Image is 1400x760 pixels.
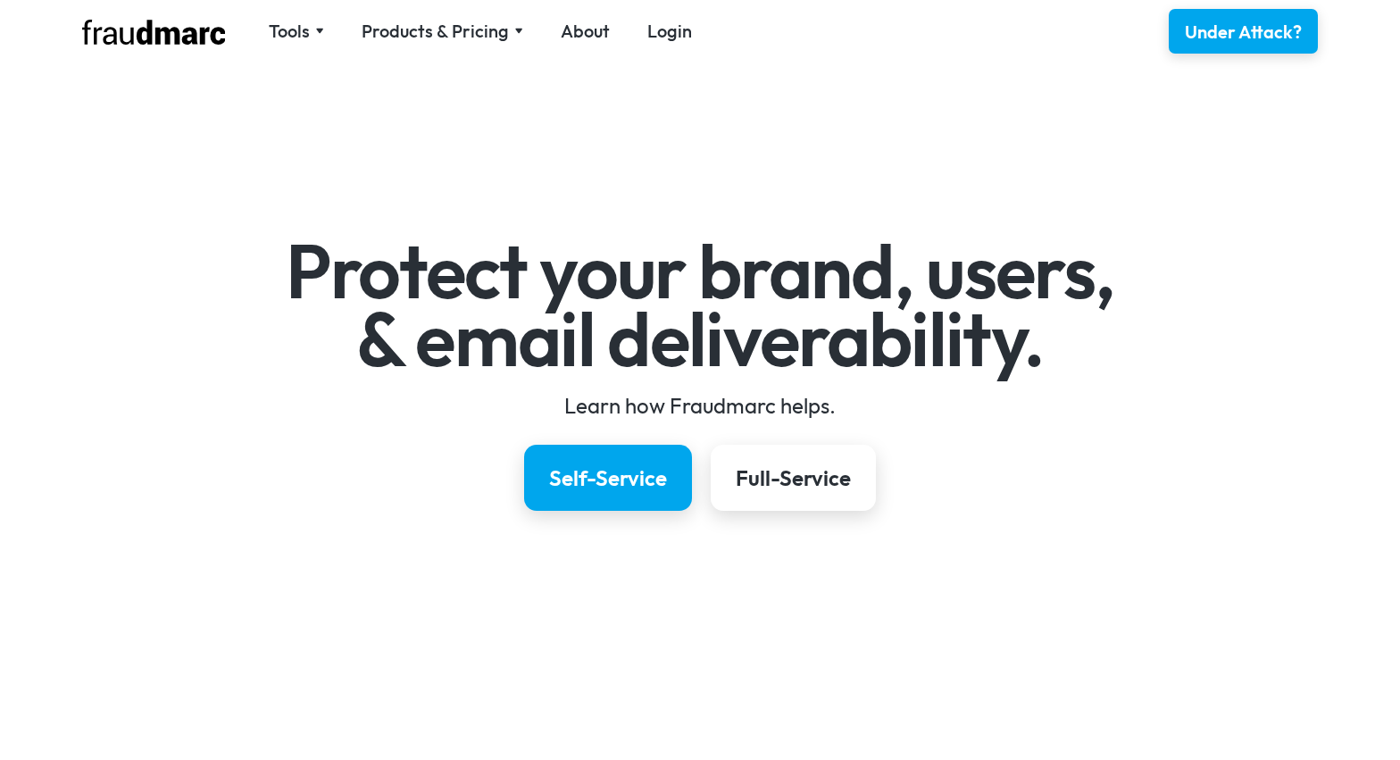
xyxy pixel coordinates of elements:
[1185,20,1302,45] div: Under Attack?
[182,391,1219,420] div: Learn how Fraudmarc helps.
[362,19,523,44] div: Products & Pricing
[561,19,610,44] a: About
[269,19,310,44] div: Tools
[549,464,667,492] div: Self-Service
[647,19,692,44] a: Login
[1169,9,1318,54] a: Under Attack?
[269,19,324,44] div: Tools
[524,445,692,511] a: Self-Service
[362,19,509,44] div: Products & Pricing
[182,238,1219,372] h1: Protect your brand, users, & email deliverability.
[711,445,876,511] a: Full-Service
[736,464,851,492] div: Full-Service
